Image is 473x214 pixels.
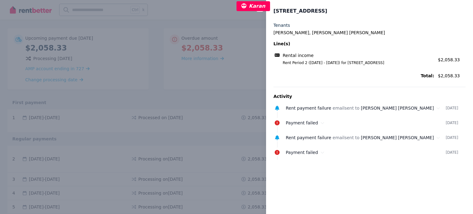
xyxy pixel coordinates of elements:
[286,120,318,125] span: Payment failed
[273,41,434,47] span: Line(s)
[446,106,458,111] time: [DATE]
[275,60,434,65] span: Rent Period 2 ([DATE] - [DATE]) for [STREET_ADDRESS]
[438,73,466,79] span: $2,058.33
[361,135,434,140] span: [PERSON_NAME] [PERSON_NAME]
[286,135,331,140] span: Rent payment failure
[446,150,458,155] time: [DATE]
[273,30,466,36] legend: [PERSON_NAME], [PERSON_NAME] [PERSON_NAME]
[446,135,458,140] time: [DATE]
[286,105,446,111] div: email sent to
[286,106,331,111] span: Rent payment failure
[273,93,466,99] p: Activity
[438,57,460,62] span: $2,058.33
[273,22,290,28] label: Tenants
[446,120,458,125] time: [DATE]
[273,7,327,15] span: [STREET_ADDRESS]
[273,73,434,79] span: Total:
[286,135,446,141] div: email sent to
[286,150,318,155] span: Payment failed
[283,52,313,59] span: Rental income
[361,106,434,111] span: [PERSON_NAME] [PERSON_NAME]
